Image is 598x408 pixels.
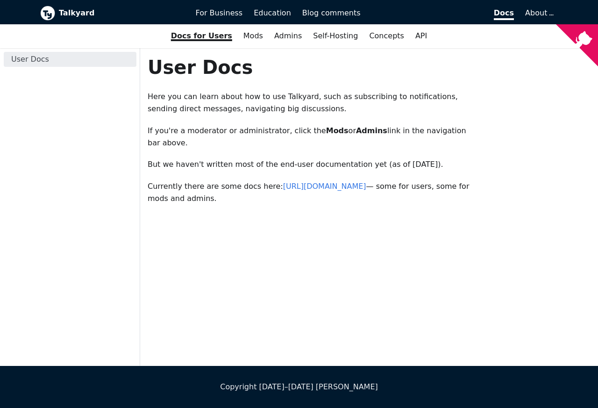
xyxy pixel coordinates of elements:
span: For Business [196,8,243,17]
div: Copyright [DATE]–[DATE] [PERSON_NAME] [40,381,558,393]
p: If you're a moderator or administrator, click the or link in the navigation bar above. [148,125,476,150]
a: Self-Hosting [307,28,363,44]
strong: Mods [326,126,349,135]
a: Talkyard logoTalkyard [40,6,183,21]
span: Docs [494,8,514,20]
img: Talkyard logo [40,6,55,21]
h1: User Docs [148,56,476,79]
a: Education [248,5,297,21]
a: About [525,8,552,17]
a: Blog comments [297,5,366,21]
span: Education [254,8,291,17]
a: Admins [269,28,307,44]
b: Talkyard [59,7,183,19]
a: Mods [238,28,269,44]
strong: Admins [356,126,387,135]
a: API [410,28,433,44]
a: For Business [190,5,249,21]
a: [URL][DOMAIN_NAME] [283,182,366,191]
p: Currently there are some docs here: — some for users, some for mods and admins. [148,180,476,205]
a: User Docs [4,52,136,67]
a: Docs [366,5,520,21]
a: Concepts [363,28,410,44]
a: Docs for Users [165,28,238,44]
p: But we haven't written most of the end-user documentation yet (as of [DATE]). [148,158,476,171]
span: Blog comments [302,8,361,17]
p: Here you can learn about how to use Talkyard, such as subscribing to notifications, sending direc... [148,91,476,115]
